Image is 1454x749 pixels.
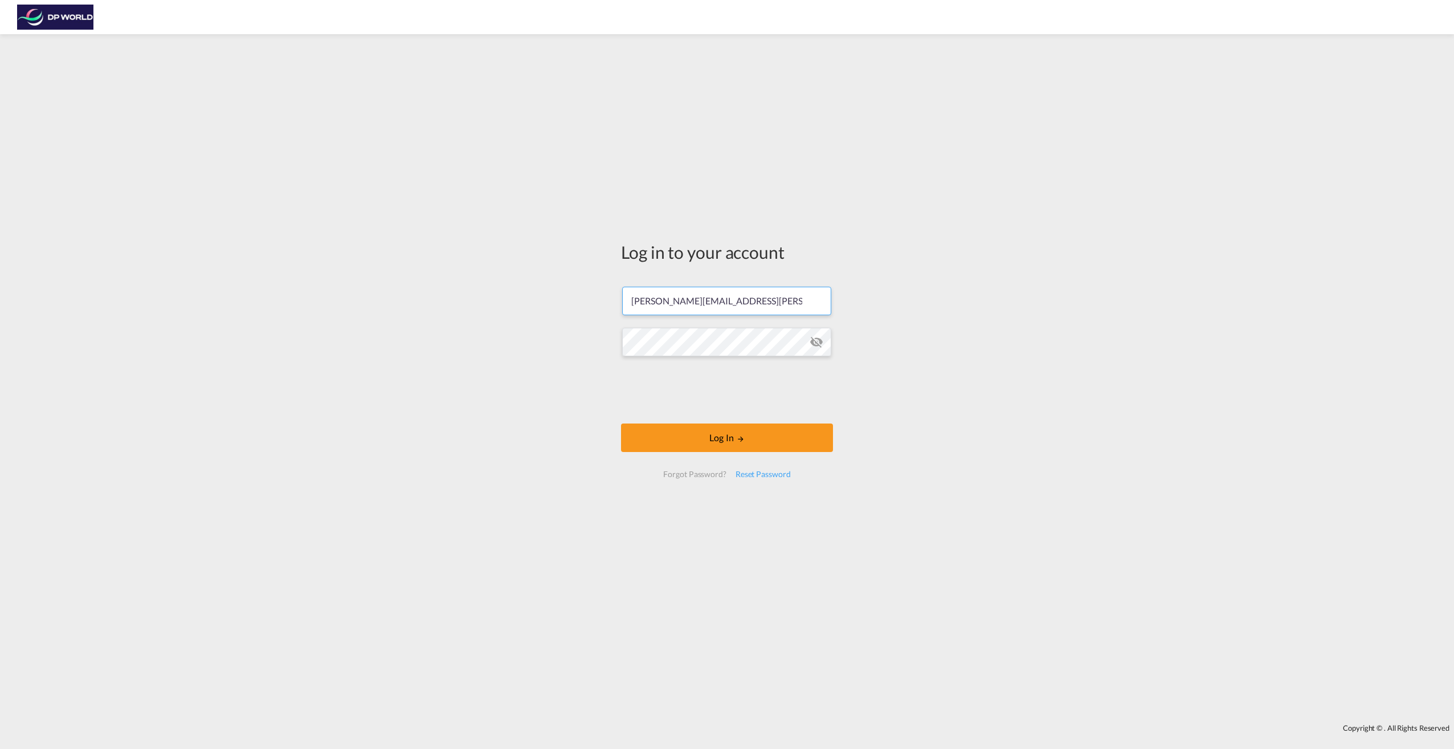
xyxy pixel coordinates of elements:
[621,424,833,452] button: LOGIN
[622,287,831,315] input: Enter email/phone number
[17,5,94,30] img: c08ca190194411f088ed0f3ba295208c.png
[640,368,814,412] iframe: reCAPTCHA
[621,240,833,264] div: Log in to your account
[659,464,730,485] div: Forgot Password?
[810,335,823,349] md-icon: icon-eye-off
[731,464,795,485] div: Reset Password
